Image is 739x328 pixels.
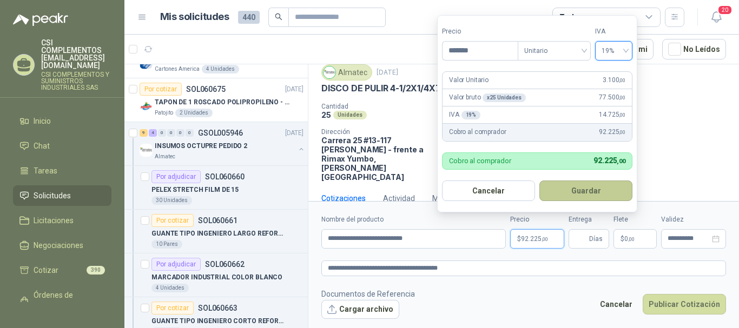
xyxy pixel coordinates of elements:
[524,43,584,59] span: Unitario
[619,129,625,135] span: ,00
[151,316,286,326] p: GUANTE TIPO INGENIERO CORTO REFORZADO
[155,152,175,161] p: Almatec
[140,144,153,157] img: Company Logo
[442,180,535,201] button: Cancelar
[41,39,111,69] p: CSI COMPLEMENTOS [EMAIL_ADDRESS][DOMAIN_NAME]
[124,253,308,297] a: Por adjudicarSOL060662MARCADOR INDUSTRIAL COLOR BLANCO4 Unidades
[34,165,57,177] span: Tareas
[158,129,166,137] div: 0
[594,294,638,314] button: Cancelar
[176,129,184,137] div: 0
[510,215,564,225] label: Precio
[285,84,303,95] p: [DATE]
[34,140,50,152] span: Chat
[34,239,83,251] span: Negociaciones
[461,111,481,119] div: 19 %
[34,215,74,226] span: Licitaciones
[599,92,625,103] span: 77.500
[589,230,603,248] span: Días
[13,210,111,231] a: Licitaciones
[151,229,286,239] p: GUANTE TIPO INGENIERO LARGO REFORZADO
[628,236,635,242] span: ,00
[202,65,239,73] div: 4 Unidades
[155,141,247,151] p: INSUMOS OCTUPRE PEDIDO 2
[595,26,632,37] label: IVA
[198,217,237,224] p: SOL060661
[449,127,506,137] p: Cobro al comprador
[383,192,415,204] div: Actividad
[321,288,415,300] p: Documentos de Referencia
[13,285,111,317] a: Órdenes de Compra
[321,110,331,119] p: 25
[205,260,245,268] p: SOL060662
[151,284,189,292] div: 4 Unidades
[321,103,463,110] p: Cantidad
[559,11,582,23] div: Todas
[613,229,657,249] p: $ 0,00
[238,11,260,24] span: 440
[613,215,657,225] label: Flete
[449,110,480,120] p: IVA
[717,5,733,15] span: 20
[175,109,213,117] div: 2 Unidades
[483,93,525,102] div: x 25 Unidades
[321,300,399,319] button: Cargar archivo
[140,83,182,96] div: Por cotizar
[155,97,289,108] p: TAPON DE 1 ROSCADO POLIPROPILENO - HEMBRA NPT
[321,128,440,136] p: Dirección
[619,112,625,118] span: ,00
[662,39,726,59] button: No Leídos
[619,77,625,83] span: ,00
[87,266,105,275] span: 390
[442,26,518,37] label: Precio
[140,100,153,113] img: Company Logo
[151,302,194,314] div: Por cotizar
[124,210,308,253] a: Por cotizarSOL060661GUANTE TIPO INGENIERO LARGO REFORZADO10 Pares
[285,128,303,138] p: [DATE]
[321,215,506,225] label: Nombre del producto
[321,64,372,81] div: Almatec
[324,66,335,78] img: Company Logo
[124,78,308,122] a: Por cotizarSOL060675[DATE] Company LogoTAPON DE 1 ROSCADO POLIPROPILENO - HEMBRA NPTPatojito2 Uni...
[124,166,308,210] a: Por adjudicarSOL060660PELEX STRETCH FILM DE 1530 Unidades
[151,272,282,283] p: MARCADOR INDUSTRIAL COLOR BLANCO
[34,264,58,276] span: Cotizar
[624,236,635,242] span: 0
[160,9,229,25] h1: Mis solicitudes
[432,192,465,204] div: Mensajes
[599,127,625,137] span: 92.225
[593,156,625,165] span: 92.225
[510,229,564,249] p: $92.225,00
[603,75,625,85] span: 3.100
[599,110,625,120] span: 14.725
[34,115,51,127] span: Inicio
[13,185,111,206] a: Solicitudes
[140,126,306,161] a: 9 4 0 0 0 0 GSOL005946[DATE] Company LogoINSUMOS OCTUPRE PEDIDO 2Almatec
[34,190,71,202] span: Solicitudes
[34,289,101,313] span: Órdenes de Compra
[151,214,194,227] div: Por cotizar
[275,13,282,21] span: search
[198,304,237,312] p: SOL060663
[140,129,148,137] div: 9
[205,173,245,180] p: SOL060660
[167,129,175,137] div: 0
[569,215,609,225] label: Entrega
[198,129,243,137] p: GSOL005946
[333,111,367,119] div: Unidades
[521,236,548,242] span: 92.225
[151,185,239,195] p: PELEX STRETCH FILM DE 15
[13,260,111,280] a: Cotizar390
[155,65,200,73] p: Cartones America
[151,170,201,183] div: Por adjudicar
[321,83,489,94] p: DISCO DE PULIR 4-1/2X1/4X7/8 DEWALT
[151,240,182,249] div: 10 Pares
[13,13,68,26] img: Logo peakr
[619,95,625,101] span: ,00
[449,92,526,103] p: Valor bruto
[321,192,366,204] div: Cotizaciones
[602,43,626,59] span: 19%
[542,236,548,242] span: ,00
[707,8,726,27] button: 20
[321,136,440,182] p: Carrera 25 #13-117 [PERSON_NAME] - frente a Rimax Yumbo , [PERSON_NAME][GEOGRAPHIC_DATA]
